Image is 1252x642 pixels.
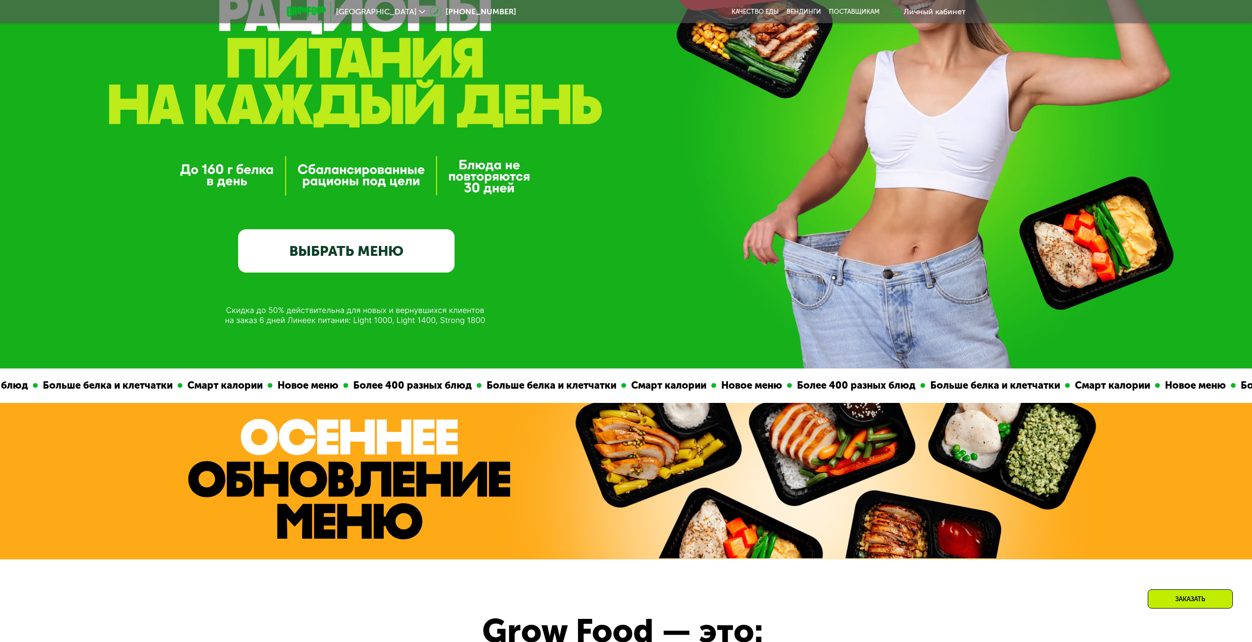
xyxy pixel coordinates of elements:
div: Более 400 разных блюд [348,378,476,393]
div: Смарт калории [626,378,711,393]
div: Новое меню [272,378,343,393]
div: Смарт калории [1069,378,1155,393]
div: Смарт калории [182,378,267,393]
div: Новое меню [1160,378,1230,393]
span: [GEOGRAPHIC_DATA] [336,8,417,16]
a: Качество еды [732,8,779,16]
div: Больше белка и клетчатки [481,378,621,393]
div: Личный кабинет [904,6,966,18]
div: Заказать [1148,589,1233,609]
div: Больше белка и клетчатки [37,378,177,393]
div: Новое меню [716,378,787,393]
a: [PHONE_NUMBER] [430,6,516,18]
a: Вендинги [787,8,821,16]
a: ВЫБРАТЬ МЕНЮ [238,229,455,273]
div: Больше белка и клетчатки [925,378,1065,393]
div: Более 400 разных блюд [792,378,920,393]
div: поставщикам [829,8,880,16]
